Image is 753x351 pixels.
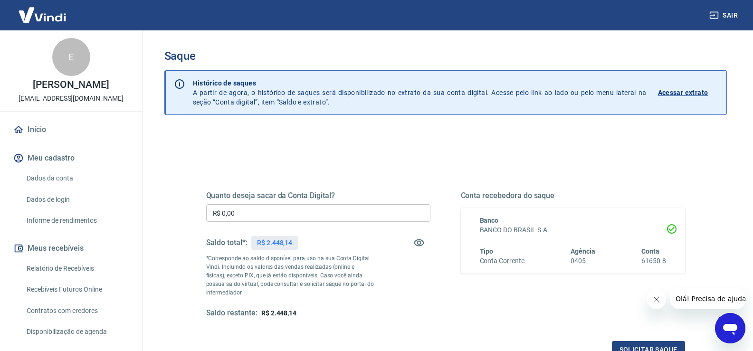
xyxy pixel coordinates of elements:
[571,256,595,266] h6: 0405
[11,148,131,169] button: Meu cadastro
[261,309,296,317] span: R$ 2.448,14
[23,259,131,278] a: Relatório de Recebíveis
[257,238,292,248] p: R$ 2.448,14
[23,169,131,188] a: Dados da conta
[670,288,745,309] iframe: Mensagem da empresa
[23,190,131,209] a: Dados de login
[707,7,742,24] button: Sair
[641,247,659,255] span: Conta
[6,7,80,14] span: Olá! Precisa de ajuda?
[11,238,131,259] button: Meus recebíveis
[206,254,374,297] p: *Corresponde ao saldo disponível para uso na sua Conta Digital Vindi. Incluindo os valores das ve...
[480,256,524,266] h6: Conta Corrente
[23,301,131,321] a: Contratos com credores
[164,49,727,63] h3: Saque
[23,322,131,342] a: Disponibilização de agenda
[206,238,248,247] h5: Saldo total*:
[658,88,708,97] p: Acessar extrato
[206,308,257,318] h5: Saldo restante:
[647,290,666,309] iframe: Fechar mensagem
[193,78,647,107] p: A partir de agora, o histórico de saques será disponibilizado no extrato da sua conta digital. Ac...
[480,225,666,235] h6: BANCO DO BRASIL S.A.
[641,256,666,266] h6: 61650-8
[11,119,131,140] a: Início
[193,78,647,88] p: Histórico de saques
[23,280,131,299] a: Recebíveis Futuros Online
[52,38,90,76] div: E
[658,78,719,107] a: Acessar extrato
[480,247,494,255] span: Tipo
[23,211,131,230] a: Informe de rendimentos
[480,217,499,224] span: Banco
[571,247,595,255] span: Agência
[206,191,430,200] h5: Quanto deseja sacar da Conta Digital?
[715,313,745,343] iframe: Botão para abrir a janela de mensagens
[33,80,109,90] p: [PERSON_NAME]
[461,191,685,200] h5: Conta recebedora do saque
[11,0,73,29] img: Vindi
[19,94,124,104] p: [EMAIL_ADDRESS][DOMAIN_NAME]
